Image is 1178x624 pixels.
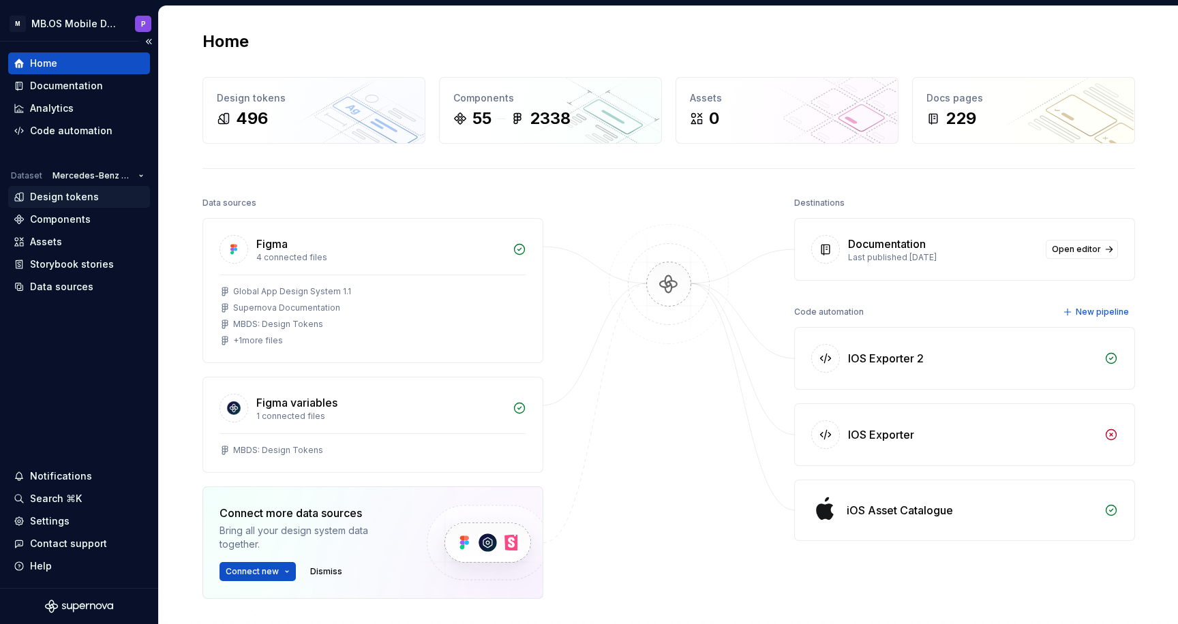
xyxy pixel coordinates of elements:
div: Code automation [794,302,864,322]
button: Search ⌘K [8,488,150,510]
div: Home [30,57,57,70]
div: MBDS: Design Tokens [233,445,323,456]
div: Documentation [848,236,926,252]
a: Design tokens [8,186,150,208]
div: Search ⌘K [30,492,82,505]
div: Code automation [30,124,112,138]
button: Mercedes-Benz 2.0 [46,166,150,185]
div: Components [453,91,648,105]
a: Settings [8,510,150,532]
div: Last published [DATE] [848,252,1038,263]
div: Data sources [202,193,256,213]
div: Documentation [30,79,103,93]
div: + 1 more files [233,335,283,346]
a: Data sources [8,276,150,298]
a: Storybook stories [8,253,150,275]
button: Connect new [220,562,296,581]
div: Figma [256,236,288,252]
div: M [10,16,26,32]
div: Analytics [30,102,74,115]
div: 55 [472,108,492,129]
div: 229 [946,108,976,129]
div: P [141,18,146,29]
svg: Supernova Logo [45,599,113,613]
button: MMB.OS Mobile Design SystemP [3,9,155,38]
a: Figma4 connected filesGlobal App Design System 1.1Supernova DocumentationMBDS: Design Tokens+1mor... [202,218,543,363]
div: iOS Asset Catalogue [847,502,953,518]
div: MB.OS Mobile Design System [31,17,119,31]
div: Design tokens [217,91,411,105]
span: Mercedes-Benz 2.0 [52,170,133,181]
div: Figma variables [256,394,337,411]
span: Open editor [1052,244,1101,255]
span: New pipeline [1076,307,1129,317]
div: 0 [709,108,719,129]
button: New pipeline [1059,302,1135,322]
button: Help [8,555,150,577]
div: Components [30,213,91,226]
div: Destinations [794,193,845,213]
a: Figma variables1 connected filesMBDS: Design Tokens [202,377,543,473]
a: Code automation [8,120,150,142]
div: Contact support [30,537,107,550]
div: Help [30,559,52,573]
div: Storybook stories [30,258,114,271]
div: 1 connected files [256,411,504,422]
button: Contact support [8,533,150,555]
div: Settings [30,514,70,528]
button: Dismiss [304,562,348,581]
div: MBDS: Design Tokens [233,319,323,330]
a: Assets [8,231,150,253]
div: Assets [30,235,62,249]
a: Home [8,52,150,74]
div: Data sources [30,280,93,294]
a: Docs pages229 [912,77,1135,144]
a: Components552338 [439,77,662,144]
a: Analytics [8,97,150,119]
a: Design tokens496 [202,77,425,144]
a: Assets0 [676,77,898,144]
a: Components [8,208,150,230]
div: 4 connected files [256,252,504,263]
div: Notifications [30,469,92,483]
div: Global App Design System 1.1 [233,286,351,297]
div: Docs pages [926,91,1121,105]
span: Dismiss [310,566,342,577]
a: Documentation [8,75,150,97]
div: IOS Exporter 2 [848,350,924,366]
div: 496 [236,108,268,129]
div: IOS Exporter [848,426,914,443]
div: Connect more data sources [220,505,404,521]
button: Notifications [8,465,150,487]
div: Bring all your design system data together. [220,524,404,551]
h2: Home [202,31,249,52]
div: Dataset [11,170,42,181]
div: Supernova Documentation [233,302,340,313]
div: Design tokens [30,190,99,204]
a: Open editor [1046,240,1118,259]
div: 2338 [530,108,571,129]
div: Assets [690,91,884,105]
button: Collapse sidebar [139,32,158,51]
span: Connect new [226,566,279,577]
